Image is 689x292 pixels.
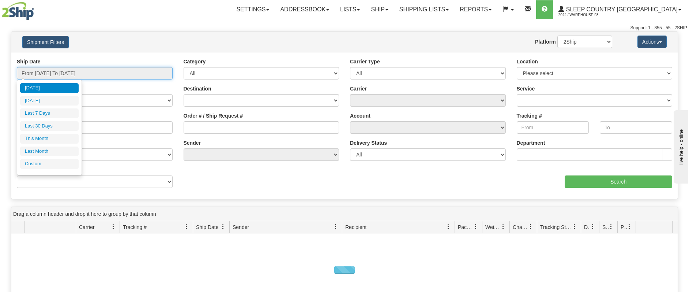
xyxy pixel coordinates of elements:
span: Delivery Status [584,223,590,231]
li: Custom [20,159,79,169]
a: Lists [335,0,365,19]
span: Tracking Status [540,223,572,231]
a: Recipient filter column settings [442,221,455,233]
img: logo2044.jpg [2,2,34,20]
a: Shipping lists [394,0,454,19]
div: Support: 1 - 855 - 55 - 2SHIP [2,25,687,31]
label: Account [350,112,370,119]
div: grid grouping header [11,207,678,221]
label: Destination [184,85,211,92]
a: Charge filter column settings [524,221,537,233]
label: Tracking # [517,112,542,119]
label: Order # / Ship Request # [184,112,243,119]
input: To [600,121,672,134]
label: Delivery Status [350,139,387,147]
span: Tracking # [123,223,147,231]
span: Sender [233,223,249,231]
span: Weight [485,223,501,231]
label: Sender [184,139,201,147]
span: Packages [458,223,473,231]
a: Sleep Country [GEOGRAPHIC_DATA] 2044 / Warehouse 93 [553,0,687,19]
label: Service [517,85,535,92]
li: Last Month [20,147,79,156]
a: Weight filter column settings [497,221,509,233]
span: 2044 / Warehouse 93 [558,11,613,19]
span: Charge [513,223,528,231]
span: Recipient [345,223,366,231]
li: This Month [20,134,79,144]
a: Packages filter column settings [470,221,482,233]
a: Ship Date filter column settings [217,221,229,233]
span: Shipment Issues [602,223,609,231]
label: Ship Date [17,58,41,65]
label: Carrier [350,85,367,92]
a: Shipment Issues filter column settings [605,221,617,233]
span: Carrier [79,223,95,231]
li: [DATE] [20,83,79,93]
label: Category [184,58,206,65]
span: Pickup Status [621,223,627,231]
input: From [517,121,589,134]
a: Ship [365,0,394,19]
span: Ship Date [196,223,218,231]
a: Reports [454,0,497,19]
label: Carrier Type [350,58,380,65]
button: Shipment Filters [22,36,69,48]
li: Last 30 Days [20,121,79,131]
a: Addressbook [275,0,335,19]
label: Platform [535,38,556,45]
li: [DATE] [20,96,79,106]
a: Sender filter column settings [330,221,342,233]
a: Pickup Status filter column settings [623,221,636,233]
button: Actions [637,36,667,48]
a: Settings [231,0,275,19]
label: Department [517,139,545,147]
li: Last 7 Days [20,108,79,118]
a: Carrier filter column settings [107,221,120,233]
iframe: chat widget [672,108,688,183]
span: Sleep Country [GEOGRAPHIC_DATA] [564,6,678,12]
label: Location [517,58,538,65]
a: Tracking # filter column settings [180,221,193,233]
a: Delivery Status filter column settings [587,221,599,233]
a: Tracking Status filter column settings [568,221,581,233]
input: Search [565,175,672,188]
div: live help - online [5,6,68,12]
